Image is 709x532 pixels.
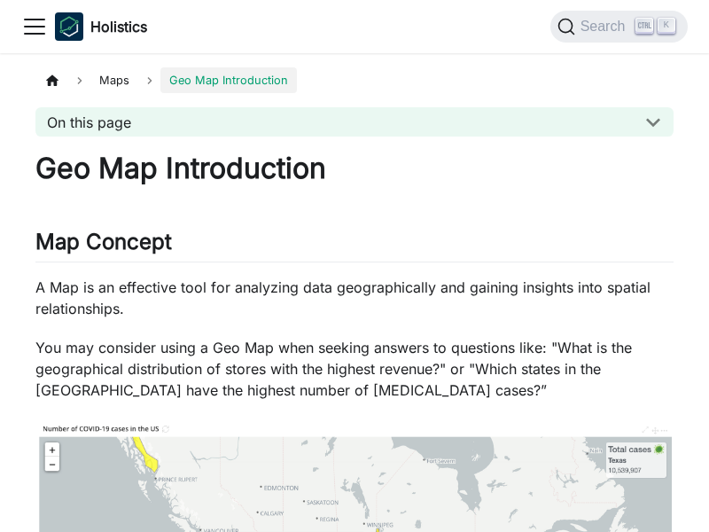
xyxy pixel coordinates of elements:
button: Toggle navigation bar [21,13,48,40]
h1: Geo Map Introduction [35,151,674,186]
h2: Map Concept [35,229,674,262]
kbd: K [658,18,675,34]
img: Holistics [55,12,83,41]
nav: Breadcrumbs [35,67,674,93]
button: On this page [35,107,674,137]
a: HolisticsHolistics [55,12,147,41]
span: Maps [90,67,138,93]
p: You may consider using a Geo Map when seeking answers to questions like: "What is the geographica... [35,337,674,401]
span: Search [575,19,636,35]
b: Holistics [90,16,147,37]
button: Search (Ctrl+K) [550,11,688,43]
span: Geo Map Introduction [160,67,297,93]
a: Home page [35,67,69,93]
p: A Map is an effective tool for analyzing data geographically and gaining insights into spatial re... [35,277,674,319]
